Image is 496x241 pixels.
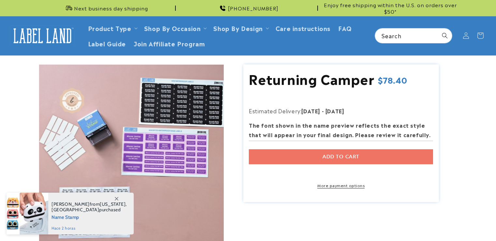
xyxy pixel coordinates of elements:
[334,20,356,36] a: FAQ
[249,106,412,116] p: Estimated Delivery:
[276,24,330,32] span: Care instructions
[209,20,271,36] summary: Shop By Design
[10,25,75,46] img: Label Land
[272,20,334,36] a: Care instructions
[338,24,352,32] span: FAQ
[378,75,407,85] span: $78.40
[325,107,344,115] strong: [DATE]
[249,70,375,87] h1: Returning Camper
[74,5,148,11] span: Next business day shipping
[100,201,126,207] span: [US_STATE]
[228,5,278,11] span: [PHONE_NUMBER]
[438,28,452,43] button: Search
[84,20,140,36] summary: Product Type
[84,36,130,51] a: Label Guide
[88,40,126,47] span: Label Guide
[52,225,127,231] span: hace 2 horas
[140,20,210,36] summary: Shop By Occasion
[8,23,78,48] a: Label Land
[130,36,209,51] a: Join Affiliate Program
[88,24,131,32] a: Product Type
[213,24,263,32] a: Shop By Design
[52,201,127,213] span: from , purchased
[134,40,205,47] span: Join Affiliate Program
[321,2,460,14] span: Enjoy free shipping within the U.S. on orders over $50*
[249,121,431,138] strong: The font shown in the name preview reflects the exact style that will appear in your final design...
[322,107,324,115] strong: -
[52,201,90,207] span: [PERSON_NAME]
[249,182,433,188] a: More payment options
[301,107,320,115] strong: [DATE]
[52,207,99,213] span: [GEOGRAPHIC_DATA]
[52,213,127,221] span: Name Stamp
[144,24,201,32] span: Shop By Occasion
